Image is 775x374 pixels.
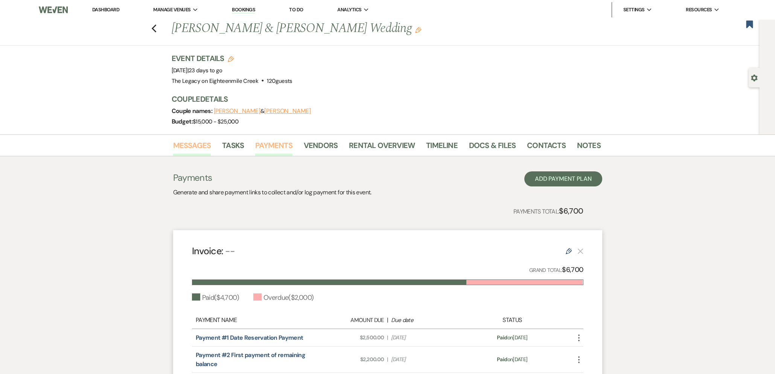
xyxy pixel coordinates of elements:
div: | [311,316,464,325]
span: Manage Venues [153,6,190,14]
span: [DATE] [391,334,460,342]
span: Budget: [172,118,193,125]
span: Analytics [337,6,361,14]
span: | [187,67,222,74]
a: Messages [173,139,211,156]
span: 23 days to go [189,67,222,74]
h4: Invoice: [192,244,235,258]
div: Due date [391,316,460,325]
a: Payment #2 First payment of remaining balance [196,351,305,368]
a: Notes [577,139,601,156]
a: Payments [255,139,292,156]
span: Resources [686,6,712,14]
a: To Do [289,6,303,13]
a: Bookings [232,6,255,14]
span: -- [225,245,235,257]
p: Grand Total: [529,264,583,275]
div: Paid ( $4,700 ) [192,293,239,303]
strong: $6,700 [559,206,583,216]
img: Weven Logo [39,2,68,18]
div: Overdue ( $2,000 ) [253,293,314,303]
span: Paid [497,334,507,341]
a: Vendors [304,139,338,156]
a: Tasks [222,139,244,156]
p: Generate and share payment links to collect and/or log payment for this event. [173,188,372,197]
span: [DATE] [172,67,222,74]
span: Couple names: [172,107,214,115]
div: on [DATE] [464,356,560,363]
h3: Couple Details [172,94,593,104]
button: Open lead details [751,74,758,81]
button: This payment plan cannot be deleted because it contains links that have been paid through Weven’s... [577,248,583,254]
button: [PERSON_NAME] [214,108,260,114]
span: $15,000 - $25,000 [193,118,238,125]
span: [DATE] [391,356,460,363]
span: The Legacy on Eighteenmile Creek [172,77,259,85]
h1: [PERSON_NAME] & [PERSON_NAME] Wedding [172,20,509,38]
h3: Payments [173,171,372,184]
a: Docs & Files [469,139,516,156]
div: Amount Due [315,316,384,325]
span: $2,500.00 [315,334,384,342]
a: Contacts [527,139,566,156]
span: Settings [623,6,645,14]
span: Paid [497,356,507,363]
span: 120 guests [267,77,292,85]
button: [PERSON_NAME] [264,108,311,114]
button: Add Payment Plan [524,171,602,186]
button: Edit [415,26,421,33]
h3: Event Details [172,53,292,64]
a: Payment #1 Date Reservation Payment [196,334,303,342]
div: Payment Name [196,316,311,325]
span: & [214,107,311,115]
span: $2,200.00 [315,356,384,363]
strong: $6,700 [562,265,583,274]
p: Payments Total: [513,205,583,217]
a: Timeline [426,139,458,156]
a: Rental Overview [349,139,415,156]
div: Status [464,316,560,325]
a: Dashboard [92,6,119,13]
div: on [DATE] [464,334,560,342]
